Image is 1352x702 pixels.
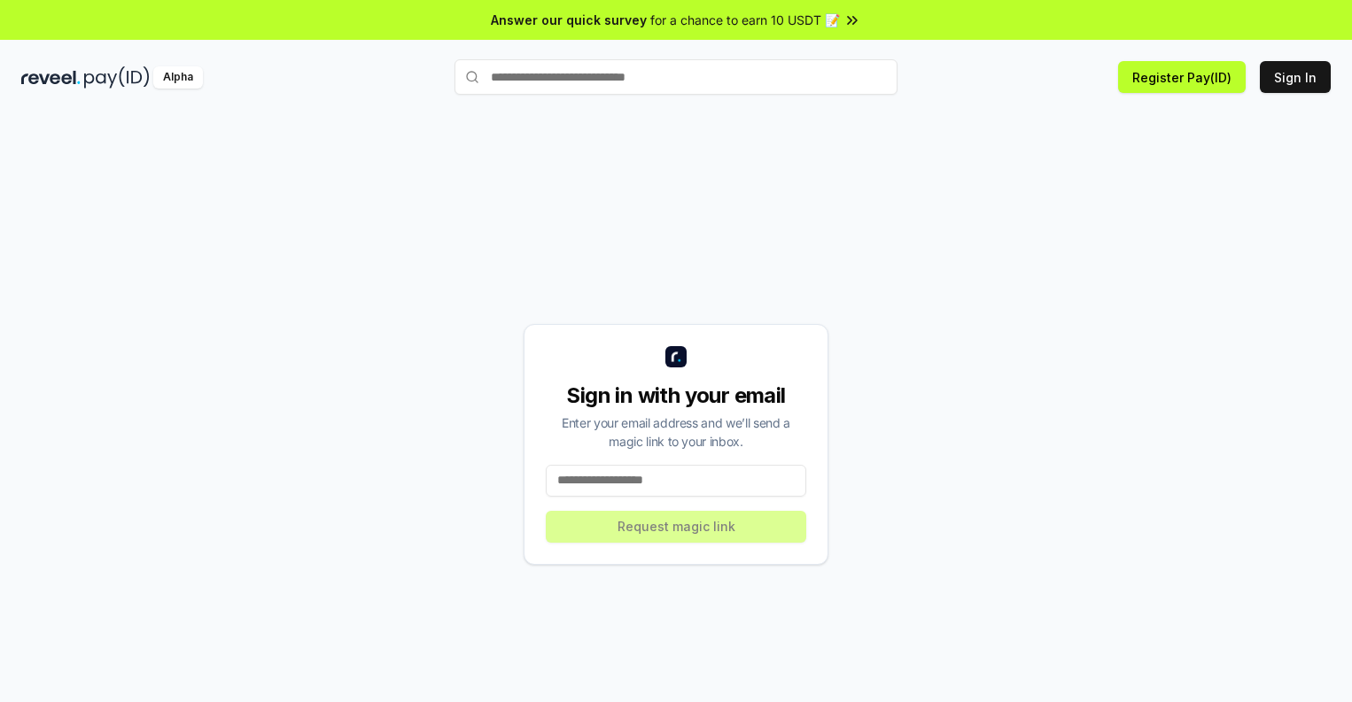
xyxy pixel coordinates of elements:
button: Register Pay(ID) [1118,61,1246,93]
div: Enter your email address and we’ll send a magic link to your inbox. [546,413,806,451]
img: reveel_dark [21,66,81,89]
button: Sign In [1260,61,1331,93]
img: logo_small [665,346,687,367]
img: pay_id [84,66,150,89]
div: Alpha [153,66,203,89]
span: Answer our quick survey [491,11,647,29]
span: for a chance to earn 10 USDT 📝 [650,11,840,29]
div: Sign in with your email [546,382,806,410]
